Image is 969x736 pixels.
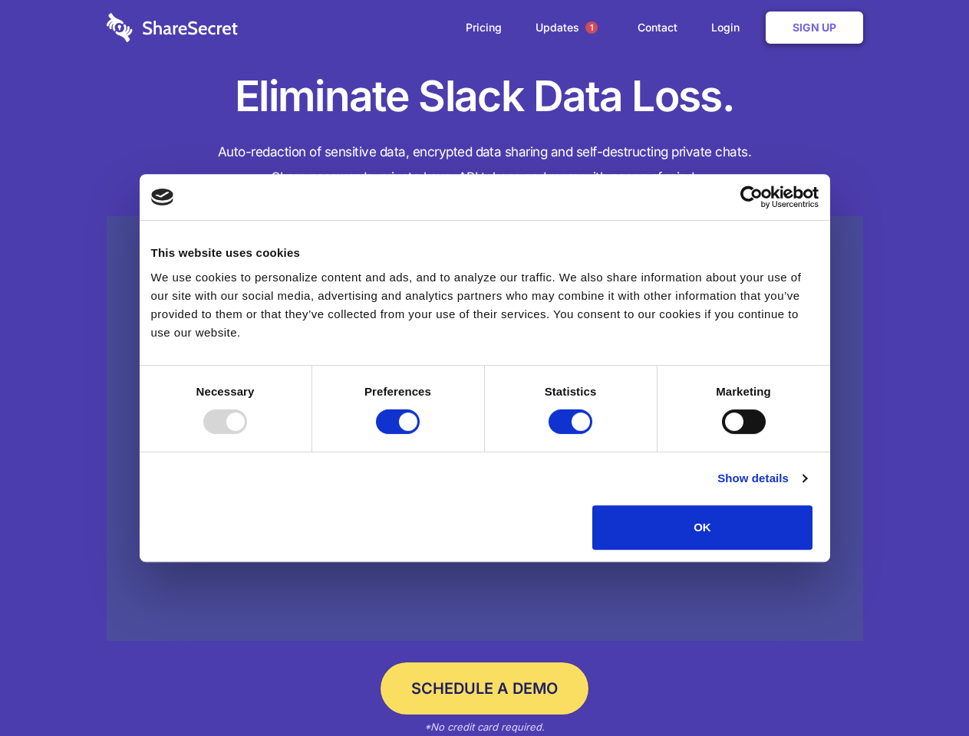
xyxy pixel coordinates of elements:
div: This website uses cookies [151,244,819,262]
a: Wistia video thumbnail [107,216,863,642]
div: We use cookies to personalize content and ads, and to analyze our traffic. We also share informat... [151,268,819,342]
h1: Eliminate Slack Data Loss. [107,69,863,124]
a: Contact [622,4,693,51]
button: OK [592,505,812,550]
a: Pricing [450,4,517,51]
a: Login [696,4,763,51]
strong: Necessary [196,385,255,398]
a: Show details [717,469,806,488]
strong: Marketing [716,385,771,398]
a: Schedule a Demo [381,662,588,715]
strong: Statistics [545,385,597,398]
a: Sign Up [766,11,863,44]
h4: Auto-redaction of sensitive data, encrypted data sharing and self-destructing private chats. Shar... [107,140,863,190]
em: *No credit card required. [424,721,545,733]
span: 1 [585,21,598,34]
strong: Preferences [364,385,431,398]
img: logo [151,189,174,205]
img: logo-wordmark-white-trans-d4663122ce5f474addd5e946df7df03e33cb6a1c49d2221995e7729f52c070b2.svg [107,13,238,42]
a: Usercentrics Cookiebot - opens in a new window [684,186,819,209]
